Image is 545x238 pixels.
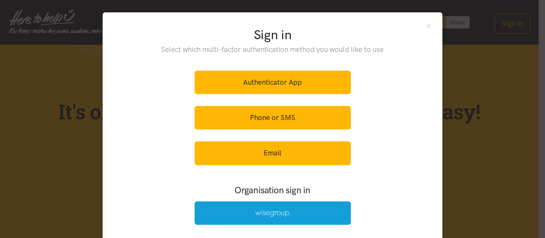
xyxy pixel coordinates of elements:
[195,71,351,94] a: Authenticator App
[195,141,351,165] a: Email
[425,23,432,30] button: Close
[144,44,402,55] p: Select which multi-factor authentication method you would like to use
[144,26,402,44] h2: Sign in
[255,210,290,217] img: Wise Group
[195,106,351,129] a: Phone or SMS
[171,184,374,196] h3: Organisation sign in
